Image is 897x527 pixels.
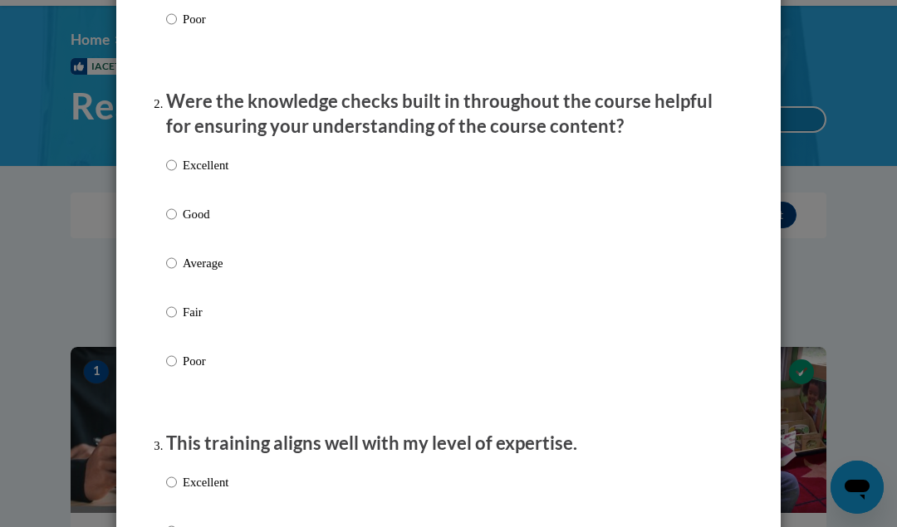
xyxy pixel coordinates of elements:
[166,431,731,456] p: This training aligns well with my level of expertise.
[166,205,177,223] input: Good
[166,10,177,28] input: Poor
[183,473,228,491] p: Excellent
[183,156,228,174] p: Excellent
[166,473,177,491] input: Excellent
[183,10,228,28] p: Poor
[166,89,731,140] p: Were the knowledge checks built in throughout the course helpful for ensuring your understanding ...
[183,303,228,321] p: Fair
[166,156,177,174] input: Excellent
[183,205,228,223] p: Good
[166,352,177,370] input: Poor
[183,352,228,370] p: Poor
[166,254,177,272] input: Average
[183,254,228,272] p: Average
[166,303,177,321] input: Fair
